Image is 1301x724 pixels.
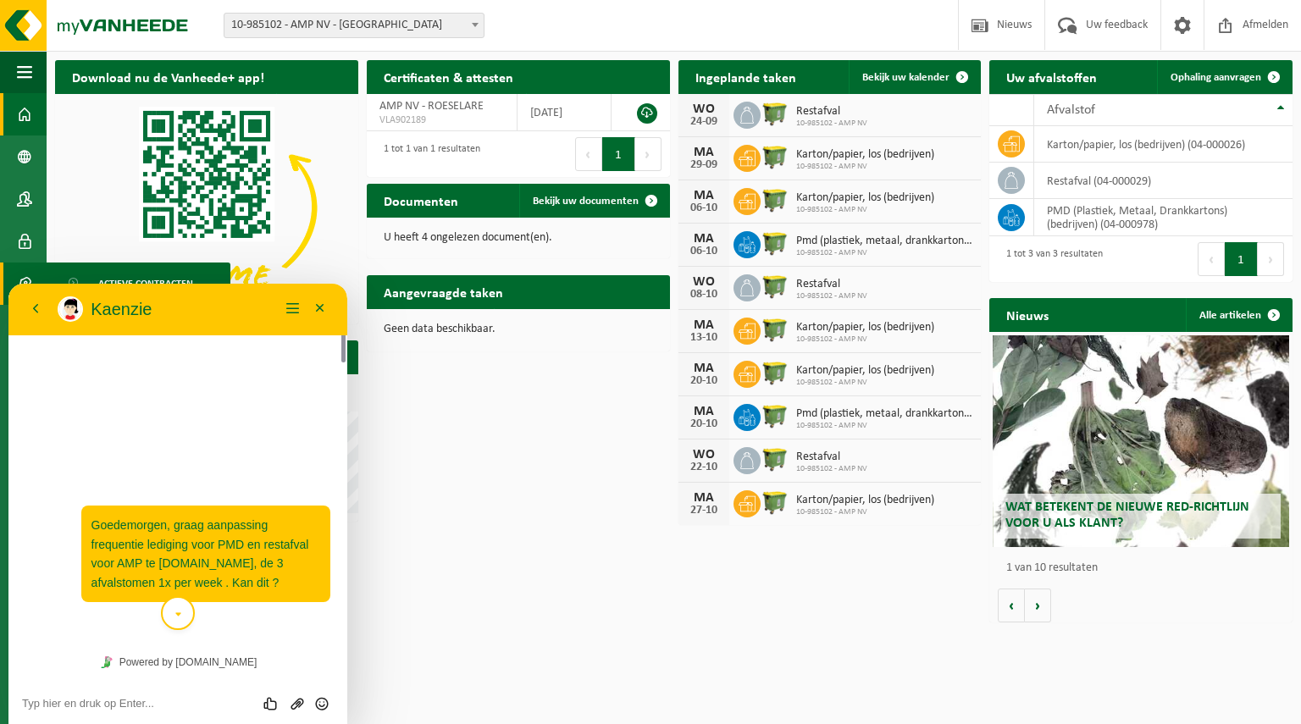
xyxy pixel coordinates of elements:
[796,407,973,421] span: Pmd (plastiek, metaal, drankkartons) (bedrijven)
[687,232,721,246] div: MA
[687,505,721,517] div: 27-10
[989,298,1066,331] h2: Nieuws
[1034,163,1293,199] td: restafval (04-000029)
[1034,199,1293,236] td: PMD (Plastiek, Metaal, Drankkartons) (bedrijven) (04-000978)
[1005,500,1249,530] span: Wat betekent de nieuwe RED-richtlijn voor u als klant?
[251,412,277,428] div: Beoordeel deze chat
[635,137,662,171] button: Next
[761,142,789,171] img: WB-1100-HPE-GN-50
[687,418,721,430] div: 20-10
[384,232,653,244] p: U heeft 4 ongelezen document(en).
[519,184,668,218] a: Bekijk uw documenten
[687,375,721,387] div: 20-10
[687,189,721,202] div: MA
[1171,72,1261,83] span: Ophaling aanvragen
[687,246,721,257] div: 06-10
[796,494,934,507] span: Karton/papier, los (bedrijven)
[761,99,789,128] img: WB-1100-HPE-GN-50
[993,335,1290,547] a: Wat betekent de nieuwe RED-richtlijn voor u als klant?
[761,229,789,257] img: WB-1100-HPE-GN-50
[379,100,484,113] span: AMP NV - ROESELARE
[796,421,973,431] span: 10-985102 - AMP NV
[1034,126,1293,163] td: karton/papier, los (bedrijven) (04-000026)
[575,137,602,171] button: Previous
[761,488,789,517] img: WB-1100-HPE-GN-50
[687,159,721,171] div: 29-09
[1006,562,1284,574] p: 1 van 10 resultaten
[862,72,949,83] span: Bekijk uw kalender
[1157,60,1291,94] a: Ophaling aanvragen
[301,412,325,428] button: Emoji invoeren
[761,272,789,301] img: WB-1100-HPE-GN-50
[796,191,934,205] span: Karton/papier, los (bedrijven)
[602,137,635,171] button: 1
[761,185,789,214] img: WB-1100-HPE-GN-50
[367,184,475,217] h2: Documenten
[687,146,721,159] div: MA
[796,278,867,291] span: Restafval
[92,373,104,384] img: Tawky_16x16.svg
[518,94,612,131] td: [DATE]
[375,135,480,173] div: 1 tot 1 van 1 resultaten
[224,13,484,38] span: 10-985102 - AMP NV - ROESELARE
[276,412,301,428] button: Upload bestand
[86,368,254,390] a: Powered by [DOMAIN_NAME]
[687,491,721,505] div: MA
[761,401,789,430] img: WB-1100-HPE-GN-50
[224,14,484,37] span: 10-985102 - AMP NV - ROESELARE
[55,94,358,321] img: Download de VHEPlus App
[796,205,934,215] span: 10-985102 - AMP NV
[533,196,639,207] span: Bekijk uw documenten
[796,364,934,378] span: Karton/papier, los (bedrijven)
[796,148,934,162] span: Karton/papier, los (bedrijven)
[687,405,721,418] div: MA
[796,464,867,474] span: 10-985102 - AMP NV
[8,284,347,724] iframe: chat widget
[796,378,934,388] span: 10-985102 - AMP NV
[1047,103,1095,117] span: Afvalstof
[796,235,973,248] span: Pmd (plastiek, metaal, drankkartons) (bedrijven)
[251,412,325,428] div: Group of buttons
[989,60,1114,93] h2: Uw afvalstoffen
[796,507,934,517] span: 10-985102 - AMP NV
[384,323,653,335] p: Geen data beschikbaar.
[1025,589,1051,622] button: Volgende
[1186,298,1291,332] a: Alle artikelen
[998,240,1103,278] div: 1 tot 3 van 3 resultaten
[152,312,186,346] button: scroll to bottom
[367,275,520,308] h2: Aangevraagde taken
[687,461,721,473] div: 22-10
[51,267,226,299] a: Actieve contracten
[687,448,721,461] div: WO
[761,358,789,387] img: WB-1100-HPE-GN-50
[796,334,934,345] span: 10-985102 - AMP NV
[849,60,979,94] a: Bekijk uw kalender
[367,60,530,93] h2: Certificaten & attesten
[761,445,789,473] img: WB-1100-HPE-GN-50
[687,289,721,301] div: 08-10
[761,315,789,344] img: WB-1100-HPE-GN-50
[796,321,934,334] span: Karton/papier, los (bedrijven)
[678,60,813,93] h2: Ingeplande taken
[687,202,721,214] div: 06-10
[998,589,1025,622] button: Vorige
[1225,242,1258,276] button: 1
[687,362,721,375] div: MA
[1258,242,1284,276] button: Next
[796,450,867,464] span: Restafval
[687,332,721,344] div: 13-10
[796,105,867,119] span: Restafval
[379,113,504,127] span: VLA902189
[796,162,934,172] span: 10-985102 - AMP NV
[687,318,721,332] div: MA
[796,248,973,258] span: 10-985102 - AMP NV
[1198,242,1225,276] button: Previous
